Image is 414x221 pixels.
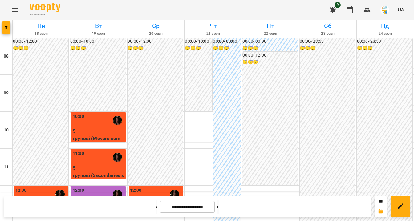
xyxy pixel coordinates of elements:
[358,21,413,31] h6: Нд
[113,116,122,125] img: Катерина Халимендик
[128,38,183,45] h6: 00:00 - 12:00
[185,31,241,37] h6: 21 серп
[73,127,124,135] p: 5
[4,164,9,171] h6: 11
[14,31,69,37] h6: 18 серп
[128,31,183,37] h6: 20 серп
[13,38,68,45] h6: 00:00 - 12:00
[398,6,404,13] span: UA
[73,172,124,186] p: групові (Secondaries summer club 1)
[15,187,27,194] label: 12:00
[357,38,412,45] h6: 00:00 - 23:59
[14,21,69,31] h6: Пн
[185,38,212,45] h6: 00:00 - 10:00
[73,164,124,172] p: 5
[73,113,84,120] label: 10:00
[70,38,126,45] h6: 00:00 - 10:00
[357,45,412,52] h6: 😴😴😴
[73,187,84,194] label: 12:00
[130,187,141,194] label: 12:00
[113,153,122,162] img: Катерина Халимендик
[242,45,298,52] h6: 😴😴😴
[30,3,60,12] img: Voopty Logo
[300,31,355,37] h6: 23 серп
[242,59,298,66] h6: 😴😴😴
[73,150,84,157] label: 11:00
[30,13,60,17] span: For Business
[300,38,355,45] h6: 00:00 - 23:59
[242,52,298,59] h6: 00:00 - 12:00
[55,190,65,199] img: Катерина Халимендик
[395,4,407,15] button: UA
[13,45,68,52] h6: 😴😴😴
[300,45,355,52] h6: 😴😴😴
[335,2,341,8] span: 9
[113,190,122,199] img: Катерина Халимендик
[243,21,298,31] h6: Пт
[71,21,126,31] h6: Вт
[380,6,389,14] img: 38072b7c2e4bcea27148e267c0c485b2.jpg
[170,190,179,199] img: Катерина Халимендик
[7,2,22,17] button: Menu
[71,31,126,37] h6: 19 серп
[300,21,355,31] h6: Сб
[70,45,126,52] h6: 😴😴😴
[128,21,183,31] h6: Ср
[4,127,9,134] h6: 10
[243,31,298,37] h6: 22 серп
[73,135,124,149] p: групові (Movers summer club 1)
[4,53,9,60] h6: 08
[213,45,240,52] h6: 😴😴😴
[128,45,183,52] h6: 😴😴😴
[213,38,240,45] h6: 00:00 - 00:00
[358,31,413,37] h6: 24 серп
[242,38,298,45] h6: 00:00 - 00:00
[185,45,212,52] h6: 😴😴😴
[4,90,9,97] h6: 09
[185,21,241,31] h6: Чт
